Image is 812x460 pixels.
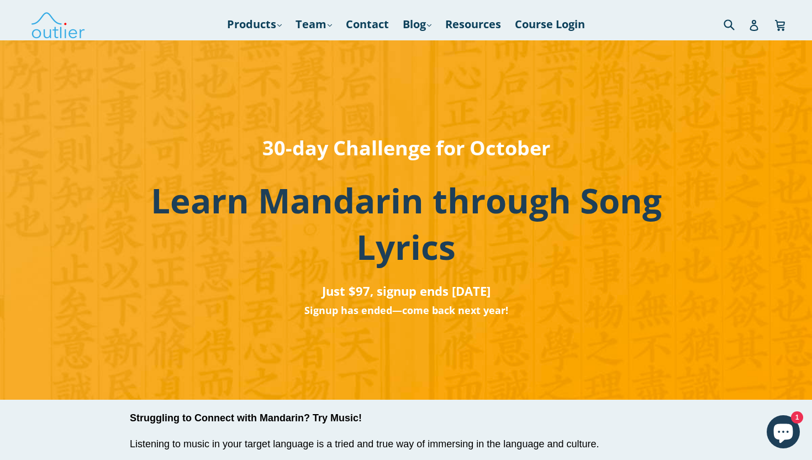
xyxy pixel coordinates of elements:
a: Course Login [509,14,590,34]
span: Struggling to Connect with Mandarin? Try Music! [130,412,362,424]
inbox-online-store-chat: Shopify online store chat [763,415,803,451]
span: Listening to music in your target language is a tried and true way of immersing in the language a... [130,438,599,449]
a: Team [290,14,338,34]
a: Products [222,14,287,34]
a: Blog [397,14,437,34]
h1: Learn Mandarin through Song Lyrics [122,177,690,270]
h3: Just $97, signup ends [DATE] [122,279,690,303]
a: Contact [340,14,394,34]
strong: Signup has ended—come back next year! [304,304,508,317]
a: Resources [440,14,507,34]
input: Search [721,13,751,35]
img: Outlier Linguistics [30,8,86,40]
h2: 30-day Challenge for October [122,128,690,168]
